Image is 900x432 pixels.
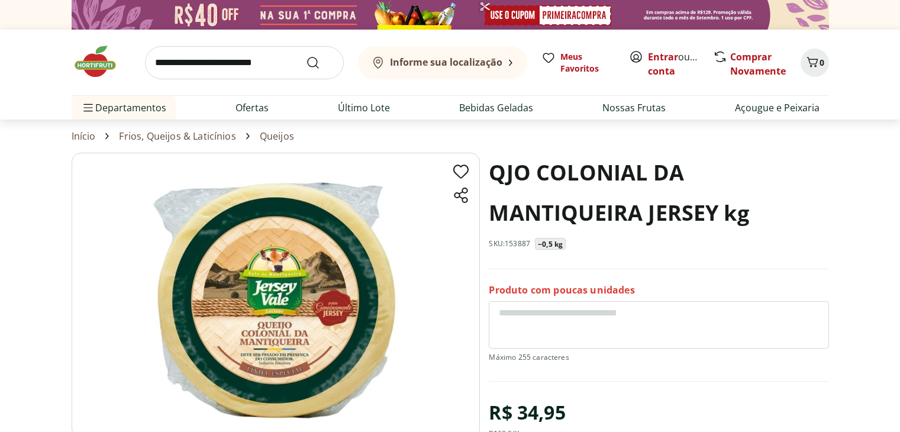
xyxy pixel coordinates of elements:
[358,46,527,79] button: Informe sua localização
[730,50,786,78] a: Comprar Novamente
[648,50,678,63] a: Entrar
[602,101,666,115] a: Nossas Frutas
[489,153,828,233] h1: QJO COLONIAL DA MANTIQUEIRA JERSEY kg
[260,131,294,141] a: Queijos
[338,101,390,115] a: Último Lote
[306,56,334,70] button: Submit Search
[145,46,344,79] input: search
[390,56,502,69] b: Informe sua localização
[648,50,701,78] span: ou
[541,51,615,75] a: Meus Favoritos
[648,50,713,78] a: Criar conta
[489,396,565,429] div: R$ 34,95
[820,57,824,68] span: 0
[489,283,634,296] p: Produto com poucas unidades
[735,101,820,115] a: Açougue e Peixaria
[801,49,829,77] button: Carrinho
[72,44,131,79] img: Hortifruti
[119,131,236,141] a: Frios, Queijos & Laticínios
[560,51,615,75] span: Meus Favoritos
[538,240,563,249] p: ~0,5 kg
[236,101,269,115] a: Ofertas
[81,94,166,122] span: Departamentos
[459,101,533,115] a: Bebidas Geladas
[81,94,95,122] button: Menu
[72,131,96,141] a: Início
[489,239,530,249] p: SKU: 153887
